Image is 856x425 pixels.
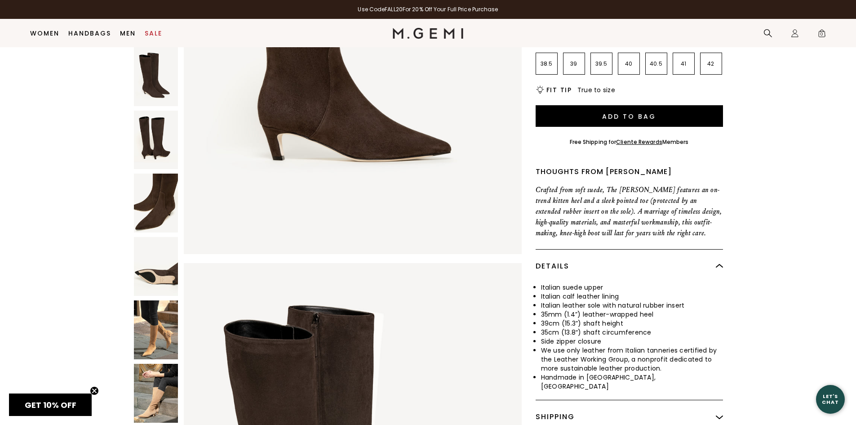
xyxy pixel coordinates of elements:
[541,301,723,310] li: Italian leather sole with natural rubber insert
[541,283,723,292] li: Italian suede upper
[393,28,463,39] img: M.Gemi
[536,105,723,127] button: Add to Bag
[541,373,723,391] li: Handmade in [GEOGRAPHIC_DATA], [GEOGRAPHIC_DATA]
[145,30,162,37] a: Sale
[646,60,667,67] p: 40.5
[570,139,689,146] div: Free Shipping for Members
[816,394,845,405] div: Let's Chat
[134,237,178,296] img: The Tina
[541,310,723,319] li: 35mm (1.4”) leather-wrapped heel
[30,30,59,37] a: Women
[591,60,612,67] p: 39.5
[68,30,111,37] a: Handbags
[546,86,572,94] h2: Fit Tip
[536,166,723,177] div: Thoughts from [PERSON_NAME]
[701,60,722,67] p: 42
[25,399,76,411] span: GET 10% OFF
[134,47,178,106] img: The Tina
[9,394,92,416] div: GET 10% OFFClose teaser
[541,346,723,373] li: We use only leather from Italian tanneries certified by the Leather Working Group, a nonprofit de...
[618,60,639,67] p: 40
[541,319,723,328] li: 39cm (15.3”) shaft height
[541,292,723,301] li: Italian calf leather lining
[536,250,723,283] div: Details
[90,386,99,395] button: Close teaser
[616,138,662,146] a: Cliente Rewards
[120,30,136,37] a: Men
[541,337,723,346] li: Side zipper closure
[577,85,615,94] span: True to size
[536,184,723,238] p: Crafted from soft suede, The [PERSON_NAME] features an on-trend kitten heel and a sleek pointed t...
[541,328,723,337] li: 35cm (13.8“) shaft circumference
[134,300,178,359] img: The Tina
[385,5,403,13] strong: FALL20
[536,60,557,67] p: 38.5
[563,60,585,67] p: 39
[817,31,826,40] span: 0
[134,174,178,233] img: The Tina
[673,60,694,67] p: 41
[134,111,178,170] img: The Tina
[134,364,178,423] img: The Tina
